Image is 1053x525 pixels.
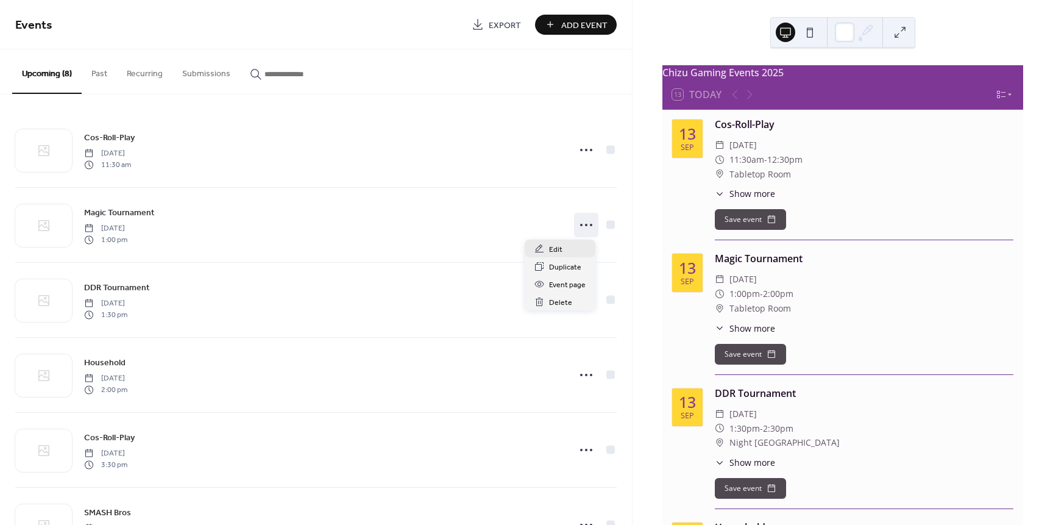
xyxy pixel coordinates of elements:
[715,287,725,301] div: ​
[715,407,725,421] div: ​
[729,407,757,421] span: [DATE]
[84,355,126,370] a: Household
[84,207,155,220] span: Magic Tournament
[117,49,172,93] button: Recurring
[681,278,694,286] div: Sep
[715,301,725,316] div: ​
[15,13,52,37] span: Events
[679,395,696,410] div: 13
[681,144,694,152] div: Sep
[84,205,155,220] a: Magic Tournament
[767,152,803,167] span: 12:30pm
[715,478,786,499] button: Save event
[729,287,760,301] span: 1:00pm
[729,167,791,182] span: Tabletop Room
[729,456,775,469] span: Show more
[715,322,725,335] div: ​
[715,435,725,450] div: ​
[715,251,1013,266] div: Magic Tournament
[84,430,135,445] a: Cos-Roll-Play
[84,459,127,470] span: 3:30 pm
[535,15,617,35] button: Add Event
[715,187,725,200] div: ​
[84,298,127,309] span: [DATE]
[715,456,725,469] div: ​
[715,167,725,182] div: ​
[84,234,127,245] span: 1:00 pm
[764,152,767,167] span: -
[729,152,764,167] span: 11:30am
[489,19,521,32] span: Export
[84,373,127,384] span: [DATE]
[662,65,1023,80] div: Chizu Gaming Events 2025
[84,159,131,170] span: 11:30 am
[715,386,1013,401] div: DDR Tournament
[84,505,131,520] a: SMASH Bros
[763,287,793,301] span: 2:00pm
[715,456,775,469] button: ​Show more
[84,282,150,295] span: DDR Tournament
[760,421,763,436] span: -
[84,432,135,445] span: Cos-Roll-Play
[715,421,725,436] div: ​
[729,322,775,335] span: Show more
[729,138,757,152] span: [DATE]
[84,357,126,370] span: Household
[729,435,840,450] span: Night [GEOGRAPHIC_DATA]
[12,49,82,94] button: Upcoming (8)
[715,152,725,167] div: ​
[549,279,586,291] span: Event page
[84,448,127,459] span: [DATE]
[84,384,127,395] span: 2:00 pm
[561,19,608,32] span: Add Event
[82,49,117,93] button: Past
[84,309,127,320] span: 1:30 pm
[681,412,694,420] div: Sep
[679,260,696,276] div: 13
[172,49,240,93] button: Submissions
[715,272,725,287] div: ​
[84,223,127,234] span: [DATE]
[84,130,135,145] a: Cos-Roll-Play
[715,209,786,230] button: Save event
[715,138,725,152] div: ​
[679,126,696,141] div: 13
[84,148,131,159] span: [DATE]
[84,507,131,520] span: SMASH Bros
[760,287,763,301] span: -
[463,15,530,35] a: Export
[729,187,775,200] span: Show more
[729,421,760,436] span: 1:30pm
[715,344,786,365] button: Save event
[729,272,757,287] span: [DATE]
[715,187,775,200] button: ​Show more
[84,280,150,295] a: DDR Tournament
[549,296,572,309] span: Delete
[549,261,581,274] span: Duplicate
[84,132,135,145] span: Cos-Roll-Play
[763,421,793,436] span: 2:30pm
[715,117,1013,132] div: Cos-Roll-Play
[549,243,562,256] span: Edit
[715,322,775,335] button: ​Show more
[729,301,791,316] span: Tabletop Room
